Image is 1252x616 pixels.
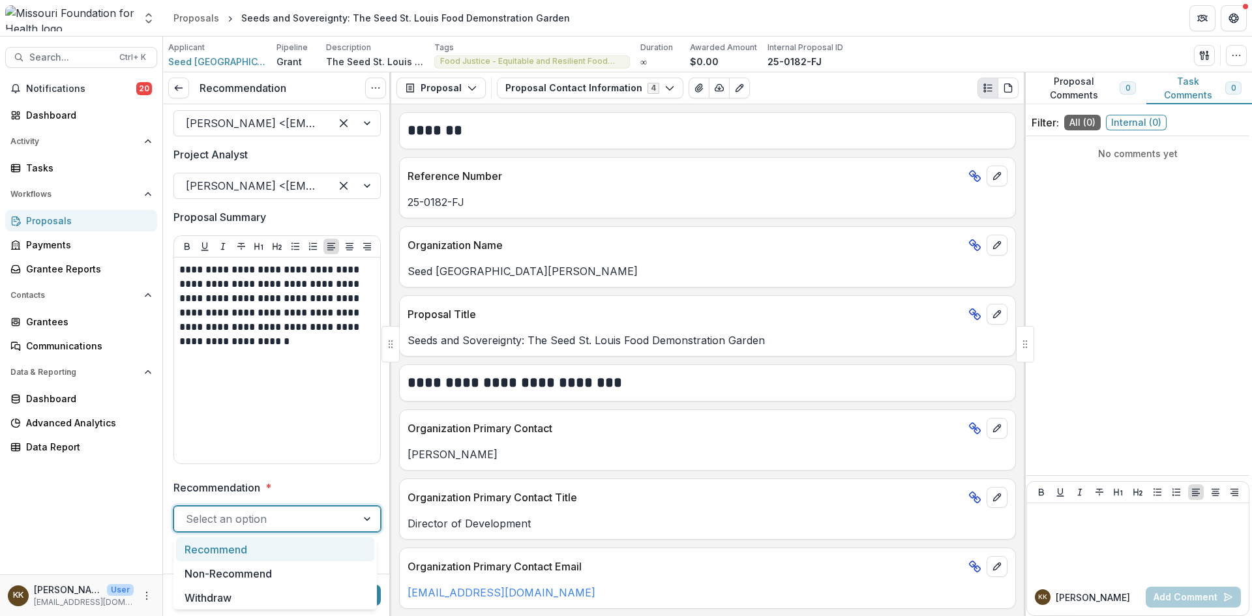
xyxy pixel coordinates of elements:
button: edit [987,235,1007,256]
button: Heading 1 [1110,484,1126,500]
p: Recommendation [173,480,260,495]
button: Add Comment [1146,587,1241,608]
button: Partners [1189,5,1215,31]
button: Strike [233,239,249,254]
div: Ctrl + K [117,50,149,65]
a: Seed [GEOGRAPHIC_DATA][PERSON_NAME] [168,55,266,68]
p: Reference Number [408,168,963,184]
p: [PERSON_NAME] [408,447,1007,462]
div: Communications [26,339,147,353]
p: $0.00 [690,55,719,68]
p: Organization Primary Contact [408,420,963,436]
p: Tags [434,42,454,53]
div: Proposals [173,11,219,25]
button: Proposal Contact Information4 [497,78,683,98]
span: All ( 0 ) [1064,115,1101,130]
a: Proposals [168,8,224,27]
button: edit [987,418,1007,439]
button: Open entity switcher [140,5,158,31]
p: Seeds and Sovereignty: The Seed St. Louis Food Demonstration Garden [408,332,1007,348]
p: Organization Name [408,237,963,253]
button: Bullet List [288,239,303,254]
div: Withdraw [176,585,374,609]
p: Filter: [1032,115,1059,130]
div: Grantees [26,315,147,329]
p: Project Analyst [173,147,248,162]
button: edit [987,556,1007,577]
button: Italicize [1072,484,1088,500]
button: Heading 2 [269,239,285,254]
p: Duration [640,42,673,53]
p: Applicant [168,42,205,53]
div: Katie Kaufmann [13,591,23,600]
button: Align Right [359,239,375,254]
div: Payments [26,238,147,252]
div: Dashboard [26,392,147,405]
span: Notifications [26,83,136,95]
p: Organization Primary Contact Email [408,559,963,574]
button: Heading 2 [1130,484,1146,500]
button: Bold [179,239,195,254]
div: Katie Kaufmann [1038,594,1047,600]
p: 25-0182-FJ [768,55,822,68]
div: Proposals [26,214,147,227]
span: Food Justice - Equitable and Resilient Food Systems [440,57,624,66]
div: Tasks [26,161,147,175]
button: Bold [1034,484,1049,500]
a: Grantees [5,311,157,332]
button: Open Data & Reporting [5,362,157,383]
p: Seed [GEOGRAPHIC_DATA][PERSON_NAME] [408,263,1007,279]
p: Awarded Amount [690,42,757,53]
button: Align Left [323,239,339,254]
p: Proposal Title [408,306,963,322]
span: Contacts [10,291,139,300]
p: User [107,584,134,596]
p: Internal Proposal ID [768,42,843,53]
button: Edit as form [729,78,750,98]
a: Communications [5,335,157,357]
p: ∞ [640,55,647,68]
button: Plaintext view [977,78,998,98]
p: [PERSON_NAME] [1056,591,1130,604]
button: Open Contacts [5,285,157,306]
p: Proposal Summary [173,209,266,225]
button: edit [987,304,1007,325]
span: Workflows [10,190,139,199]
button: Strike [1092,484,1107,500]
a: Dashboard [5,388,157,409]
button: Align Center [342,239,357,254]
p: Description [326,42,371,53]
button: Options [365,78,386,98]
p: 25-0182-FJ [408,194,1007,210]
p: [PERSON_NAME] [34,583,102,596]
a: Grantee Reports [5,258,157,280]
button: Proposal [396,78,486,98]
p: No comments yet [1032,147,1244,160]
a: Payments [5,234,157,256]
button: Get Help [1221,5,1247,31]
button: edit [987,487,1007,508]
span: Search... [29,52,112,63]
button: Proposal Comments [1024,72,1146,104]
a: Tasks [5,157,157,179]
button: Underline [197,239,213,254]
button: Ordered List [305,239,321,254]
span: 20 [136,82,152,95]
p: Director of Development [408,516,1007,531]
a: Dashboard [5,104,157,126]
p: [EMAIL_ADDRESS][DOMAIN_NAME] [34,596,134,608]
div: Data Report [26,440,147,454]
button: Italicize [215,239,231,254]
span: Data & Reporting [10,368,139,377]
span: Internal ( 0 ) [1106,115,1167,130]
button: Heading 1 [251,239,267,254]
div: Seeds and Sovereignty: The Seed St. Louis Food Demonstration Garden [241,11,570,25]
button: More [139,588,155,604]
p: Pipeline [276,42,308,53]
p: Grant [276,55,302,68]
button: View Attached Files [689,78,709,98]
div: Dashboard [26,108,147,122]
button: Align Right [1227,484,1242,500]
a: Proposals [5,210,157,231]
